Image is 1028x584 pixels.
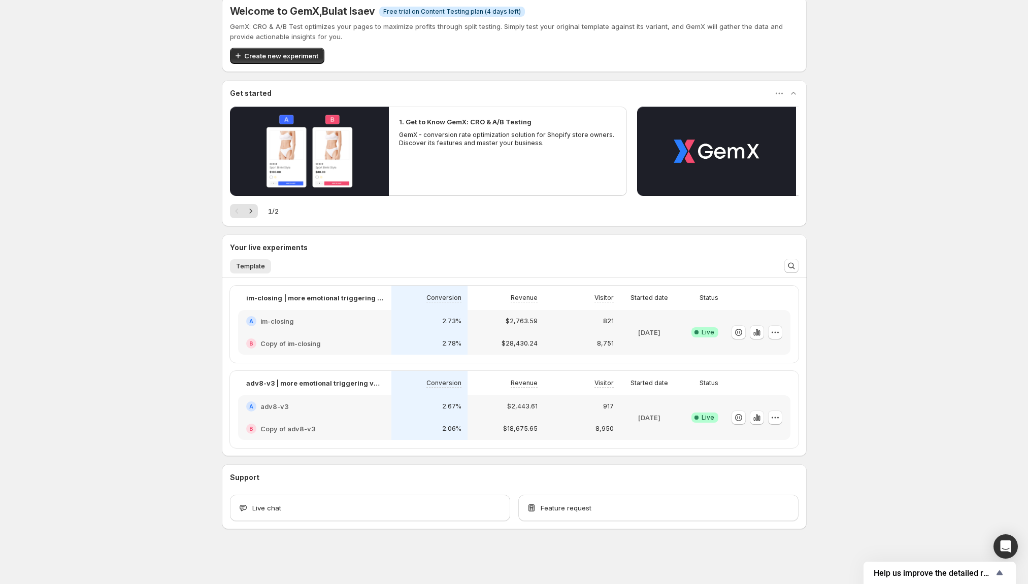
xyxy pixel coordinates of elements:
[246,378,383,388] p: adv8-v3 | more emotional triggering variant
[260,424,316,434] h2: Copy of adv8-v3
[249,340,253,347] h2: B
[230,204,258,218] nav: Pagination
[700,294,718,302] p: Status
[874,567,1006,579] button: Show survey - Help us improve the detailed report for A/B campaigns
[383,8,521,16] span: Free trial on Content Testing plan (4 days left)
[246,293,383,303] p: im-closing | more emotional triggering variant
[230,88,272,98] h3: Get started
[638,327,660,337] p: [DATE]
[700,379,718,387] p: Status
[426,294,461,302] p: Conversion
[442,402,461,410] p: 2.67%
[230,48,324,64] button: Create new experiment
[503,425,538,433] p: $18,675.65
[502,339,538,348] p: $28,430.24
[244,204,258,218] button: Next
[595,425,614,433] p: 8,950
[874,568,993,578] span: Help us improve the detailed report for A/B campaigns
[230,472,259,483] h3: Support
[426,379,461,387] p: Conversion
[319,5,376,17] span: , Bulat Isaev
[637,107,796,196] button: Play video
[249,426,253,432] h2: B
[442,339,461,348] p: 2.78%
[603,402,614,410] p: 917
[993,534,1018,559] div: Open Intercom Messenger
[631,379,668,387] p: Started date
[603,317,614,325] p: 821
[252,503,281,513] span: Live chat
[260,401,289,411] h2: adv8-v3
[399,117,532,127] h2: 1. Get to Know GemX: CRO & A/B Testing
[507,402,538,410] p: $2,443.61
[236,262,265,270] span: Template
[230,243,308,253] h3: Your live experiments
[631,294,668,302] p: Started date
[541,503,591,513] span: Feature request
[511,379,538,387] p: Revenue
[399,131,617,147] p: GemX - conversion rate optimization solution for Shopify store owners. Discover its features and ...
[260,316,293,326] h2: im-closing
[230,107,389,196] button: Play video
[594,294,614,302] p: Visitor
[249,318,253,324] h2: A
[230,21,799,42] p: GemX: CRO & A/B Test optimizes your pages to maximize profits through split testing. Simply test ...
[784,259,799,273] button: Search and filter results
[594,379,614,387] p: Visitor
[260,338,320,349] h2: Copy of im-closing
[244,51,318,61] span: Create new experiment
[597,339,614,348] p: 8,751
[638,413,660,423] p: [DATE]
[506,317,538,325] p: $2,763.59
[511,294,538,302] p: Revenue
[702,328,714,336] span: Live
[442,425,461,433] p: 2.06%
[268,206,279,216] span: 1 / 2
[249,403,253,409] h2: A
[230,5,376,17] h5: Welcome to GemX
[702,414,714,422] span: Live
[442,317,461,325] p: 2.73%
